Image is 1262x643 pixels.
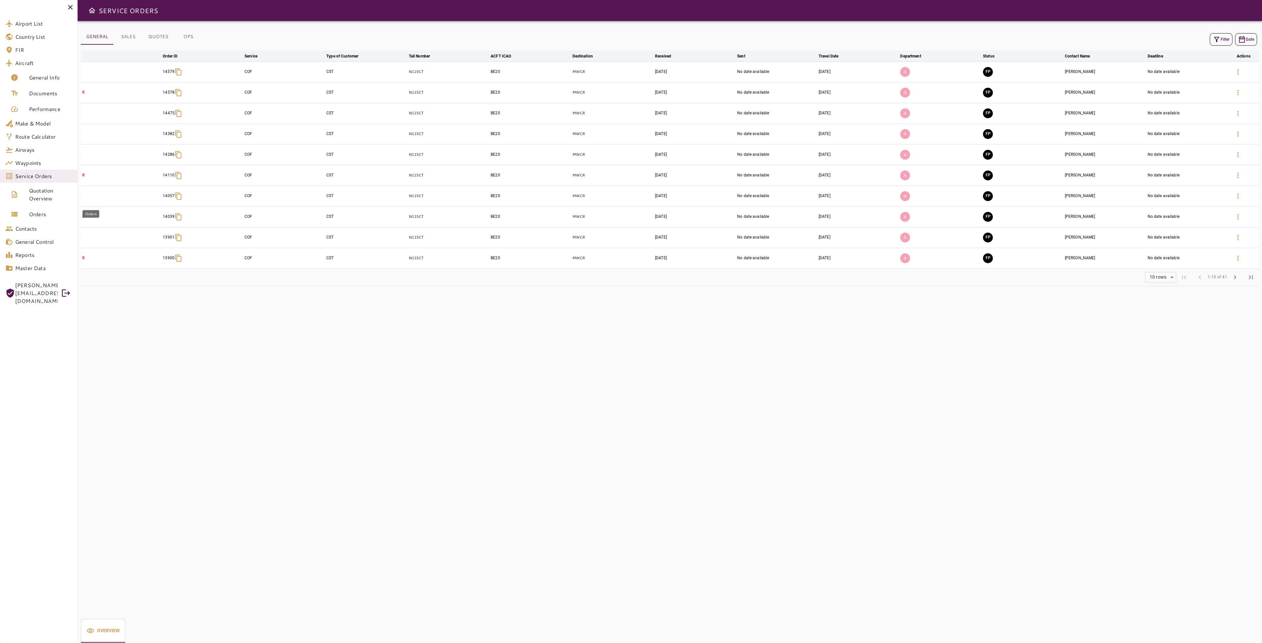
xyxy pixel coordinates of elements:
[900,233,910,242] p: A
[736,186,817,206] td: No date available
[573,235,652,240] p: MWCR
[491,52,511,60] div: ACFT ICAO
[243,103,325,124] td: COF
[163,152,175,157] p: 14286
[983,52,1003,60] span: Status
[900,88,910,98] p: A
[409,69,488,75] p: N115CT
[325,103,408,124] td: CST
[900,52,929,60] span: Department
[817,206,899,227] td: [DATE]
[736,124,817,144] td: No date available
[245,52,257,60] div: Service
[243,61,325,82] td: COF
[900,108,910,118] p: A
[1063,61,1146,82] td: [PERSON_NAME]
[817,165,899,186] td: [DATE]
[163,131,175,137] p: 14382
[81,619,125,643] button: Overview
[817,227,899,248] td: [DATE]
[736,82,817,103] td: No date available
[163,90,175,95] p: 14578
[1065,52,1090,60] div: Contact Name
[99,5,158,16] h6: SERVICE ORDERS
[326,52,367,60] span: Type of Customer
[1230,147,1246,163] button: Details
[819,52,838,60] div: Travel Date
[817,61,899,82] td: [DATE]
[163,172,175,178] p: 14110
[15,225,72,233] span: Contacts
[489,165,571,186] td: BE20
[1192,269,1208,285] span: Previous Page
[15,238,72,246] span: General Control
[113,29,143,45] button: SALES
[900,129,910,139] p: A
[409,52,438,60] span: Tail Number
[1146,103,1228,124] td: No date available
[737,52,745,60] div: Sent
[243,248,325,268] td: COF
[1176,269,1192,285] span: First Page
[325,124,408,144] td: CST
[983,108,993,118] button: FINAL PREPARATION
[900,212,910,222] p: A
[983,129,993,139] button: FINAL PREPARATION
[489,248,571,268] td: BE20
[163,193,175,199] p: 14057
[817,144,899,165] td: [DATE]
[15,146,72,154] span: Airways
[900,171,910,180] p: A
[983,150,993,160] button: FINAL PREPARATION
[163,52,177,60] div: Order ID
[1146,124,1228,144] td: No date available
[573,110,652,116] p: MWCR
[1230,188,1246,204] button: Details
[1063,82,1146,103] td: [PERSON_NAME]
[1230,168,1246,183] button: Details
[817,186,899,206] td: [DATE]
[29,210,72,218] span: Orders
[1063,206,1146,227] td: [PERSON_NAME]
[1230,105,1246,121] button: Details
[655,52,671,60] div: Received
[409,172,488,178] p: N115CT
[15,172,72,180] span: Service Orders
[15,251,72,259] span: Reports
[817,103,899,124] td: [DATE]
[983,191,993,201] button: FINAL PREPARATION
[654,124,736,144] td: [DATE]
[654,103,736,124] td: [DATE]
[325,61,408,82] td: CST
[1210,33,1232,46] button: Filter
[1148,52,1172,60] span: Deadline
[491,52,520,60] span: ACFT ICAO
[243,82,325,103] td: COF
[655,52,680,60] span: Received
[1235,33,1257,46] button: Date
[163,255,175,261] p: 13900
[409,235,488,240] p: N115CT
[1243,269,1259,285] span: Last Page
[736,144,817,165] td: No date available
[29,105,72,113] span: Performance
[573,172,652,178] p: MWCR
[243,165,325,186] td: COF
[489,124,571,144] td: BE20
[1230,209,1246,225] button: Details
[736,103,817,124] td: No date available
[29,187,72,202] span: Quotation Overview
[15,281,58,305] span: [PERSON_NAME][EMAIL_ADDRESS][DOMAIN_NAME]
[736,206,817,227] td: No date available
[1063,103,1146,124] td: [PERSON_NAME]
[1230,126,1246,142] button: Details
[409,255,488,261] p: N115CT
[1230,250,1246,266] button: Details
[900,253,910,263] p: A
[817,82,899,103] td: [DATE]
[489,227,571,248] td: BE20
[489,206,571,227] td: BE20
[983,212,993,222] button: FINAL PREPARATION
[1231,273,1239,281] span: chevron_right
[1208,274,1227,281] span: 1-10 of 41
